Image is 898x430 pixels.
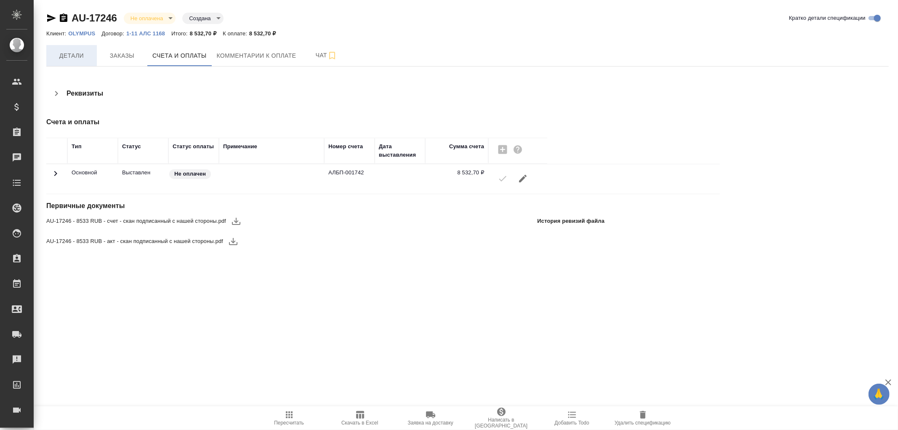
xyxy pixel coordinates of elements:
[122,168,164,177] p: Все изменения в спецификации заблокированы
[324,164,375,194] td: АЛБП-001742
[449,142,484,151] div: Сумма счета
[126,29,171,37] a: 1-11 АЛС 1168
[872,385,886,403] span: 🙏
[425,164,488,194] td: 8 532,70 ₽
[187,15,213,22] button: Создана
[789,14,866,22] span: Кратко детали спецификации
[67,88,103,99] h4: Реквизиты
[328,142,363,151] div: Номер счета
[72,12,117,24] a: AU-17246
[46,217,226,225] span: AU-17246 - 8533 RUB - счет - скан подписанный с нашей стороны.pdf
[51,51,92,61] span: Детали
[46,237,223,246] span: AU-17246 - 8533 RUB - акт - скан подписанный с нашей стороны.pdf
[46,30,68,37] p: Клиент:
[513,168,533,189] button: Редактировать
[249,30,282,37] p: 8 532,70 ₽
[46,13,56,23] button: Скопировать ссылку для ЯМессенджера
[171,30,189,37] p: Итого:
[327,51,337,61] svg: Подписаться
[537,217,605,225] p: История ревизий файла
[101,30,126,37] p: Договор:
[379,142,421,159] div: Дата выставления
[68,30,101,37] p: OLYMPUS
[173,142,214,151] div: Статус оплаты
[46,117,608,127] h4: Счета и оплаты
[174,170,206,178] p: Не оплачен
[152,51,207,61] span: Счета и оплаты
[122,142,141,151] div: Статус
[68,29,101,37] a: OLYMPUS
[72,142,82,151] div: Тип
[59,13,69,23] button: Скопировать ссылку
[67,164,118,194] td: Основной
[182,13,223,24] div: Не оплачена
[223,30,249,37] p: К оплате:
[51,174,61,180] span: Toggle Row Expanded
[46,201,608,211] h4: Первичные документы
[124,13,176,24] div: Не оплачена
[102,51,142,61] span: Заказы
[189,30,223,37] p: 8 532,70 ₽
[306,50,346,61] span: Чат
[128,15,165,22] button: Не оплачена
[869,384,890,405] button: 🙏
[217,51,296,61] span: Комментарии к оплате
[126,30,171,37] p: 1-11 АЛС 1168
[223,142,257,151] div: Примечание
